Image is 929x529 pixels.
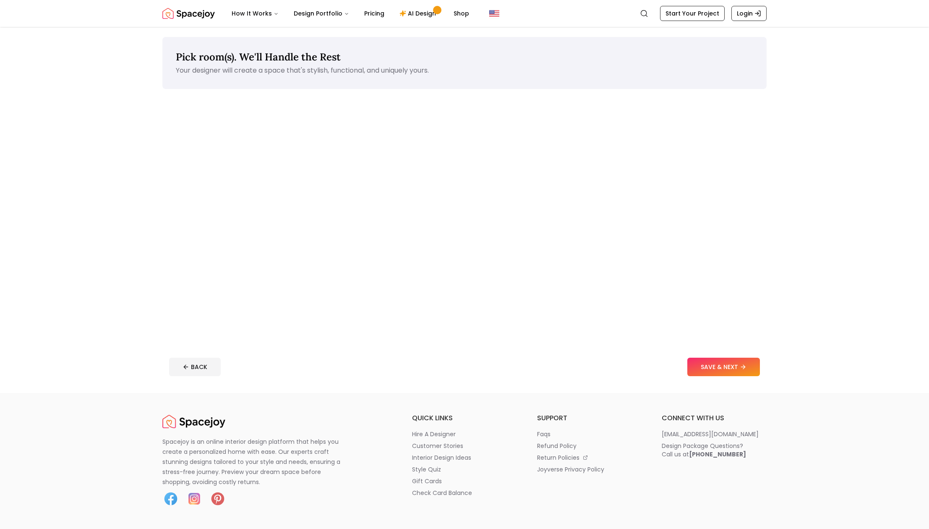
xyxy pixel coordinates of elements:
p: customer stories [412,442,463,450]
a: hire a designer [412,430,517,438]
p: interior design ideas [412,453,471,462]
a: Shop [447,5,476,22]
button: BACK [169,358,221,376]
h6: support [537,413,642,423]
b: [PHONE_NUMBER] [689,450,746,458]
a: faqs [537,430,642,438]
a: customer stories [412,442,517,450]
a: Spacejoy [162,413,225,430]
a: AI Design [393,5,445,22]
div: Design Package Questions? Call us at [662,442,746,458]
p: return policies [537,453,579,462]
a: [EMAIL_ADDRESS][DOMAIN_NAME] [662,430,767,438]
img: Pinterest icon [209,490,226,507]
p: Spacejoy is an online interior design platform that helps you create a personalized home with eas... [162,437,350,487]
a: refund policy [537,442,642,450]
button: SAVE & NEXT [687,358,760,376]
p: check card balance [412,489,472,497]
span: Pick room(s). We'll Handle the Rest [176,50,341,63]
img: United States [489,8,499,18]
img: Spacejoy Logo [162,5,215,22]
img: Spacejoy Logo [162,413,225,430]
p: faqs [537,430,551,438]
p: style quiz [412,465,441,474]
p: [EMAIL_ADDRESS][DOMAIN_NAME] [662,430,759,438]
button: Design Portfolio [287,5,356,22]
h6: connect with us [662,413,767,423]
nav: Main [225,5,476,22]
a: Login [731,6,767,21]
p: hire a designer [412,430,456,438]
a: Pricing [358,5,391,22]
img: Instagram icon [186,490,203,507]
a: return policies [537,453,642,462]
button: How It Works [225,5,285,22]
h6: quick links [412,413,517,423]
a: joyverse privacy policy [537,465,642,474]
a: Design Package Questions?Call us at[PHONE_NUMBER] [662,442,767,458]
p: joyverse privacy policy [537,465,604,474]
a: Start Your Project [660,6,725,21]
p: refund policy [537,442,577,450]
a: check card balance [412,489,517,497]
a: Spacejoy [162,5,215,22]
img: Facebook icon [162,490,179,507]
p: gift cards [412,477,442,485]
a: interior design ideas [412,453,517,462]
a: gift cards [412,477,517,485]
p: Your designer will create a space that's stylish, functional, and uniquely yours. [176,65,753,76]
a: style quiz [412,465,517,474]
